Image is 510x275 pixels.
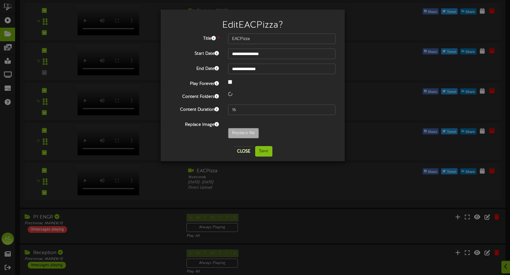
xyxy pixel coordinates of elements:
[165,105,223,113] label: Content Duration
[255,146,272,157] button: Save
[228,34,335,44] input: Title
[233,146,254,156] button: Close
[228,105,335,115] input: 15
[165,92,223,100] label: Content Folders
[165,120,223,128] label: Replace Image
[165,49,223,57] label: Start Date
[165,64,223,72] label: End Date
[165,79,223,87] label: Play Forever
[170,20,335,30] h2: Edit EACPizza ?
[165,34,223,42] label: Title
